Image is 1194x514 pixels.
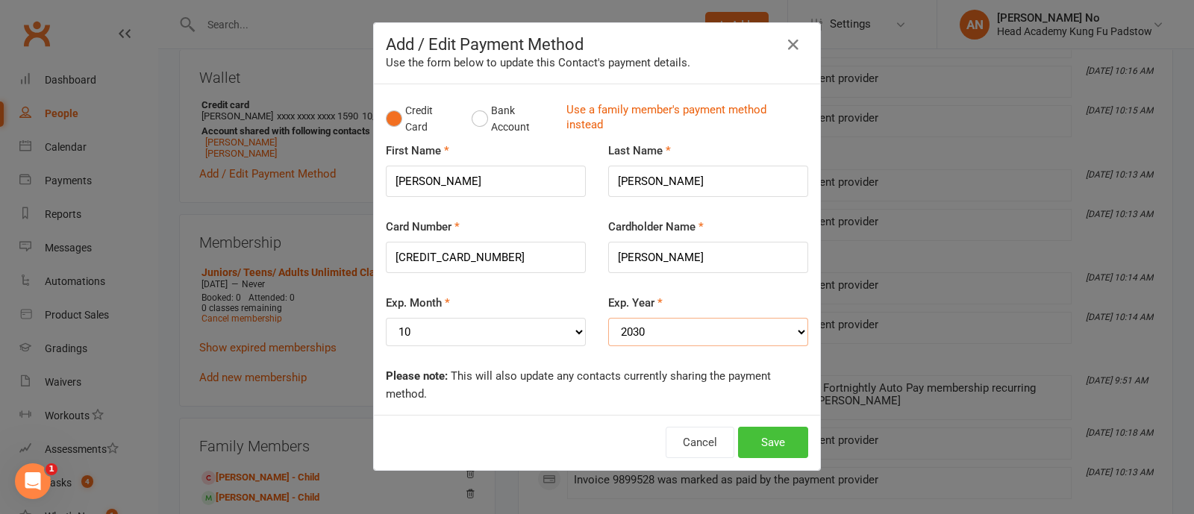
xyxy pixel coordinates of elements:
div: Use the form below to update this Contact's payment details. [386,54,808,72]
input: XXXX-XXXX-XXXX-XXXX [386,242,586,273]
span: This will also update any contacts currently sharing the payment method. [386,369,771,401]
input: Name on card [608,242,808,273]
h4: Add / Edit Payment Method [386,35,808,54]
label: First Name [386,142,449,160]
a: Use a family member's payment method instead [566,102,801,136]
button: Credit Card [386,96,456,142]
iframe: Intercom live chat [15,463,51,499]
button: Save [738,427,808,458]
label: Cardholder Name [608,218,704,236]
label: Exp. Month [386,294,450,312]
span: 1 [46,463,57,475]
button: Close [781,33,805,57]
label: Exp. Year [608,294,663,312]
strong: Please note: [386,369,448,383]
button: Bank Account [472,96,554,142]
label: Last Name [608,142,671,160]
label: Card Number [386,218,460,236]
button: Cancel [666,427,734,458]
